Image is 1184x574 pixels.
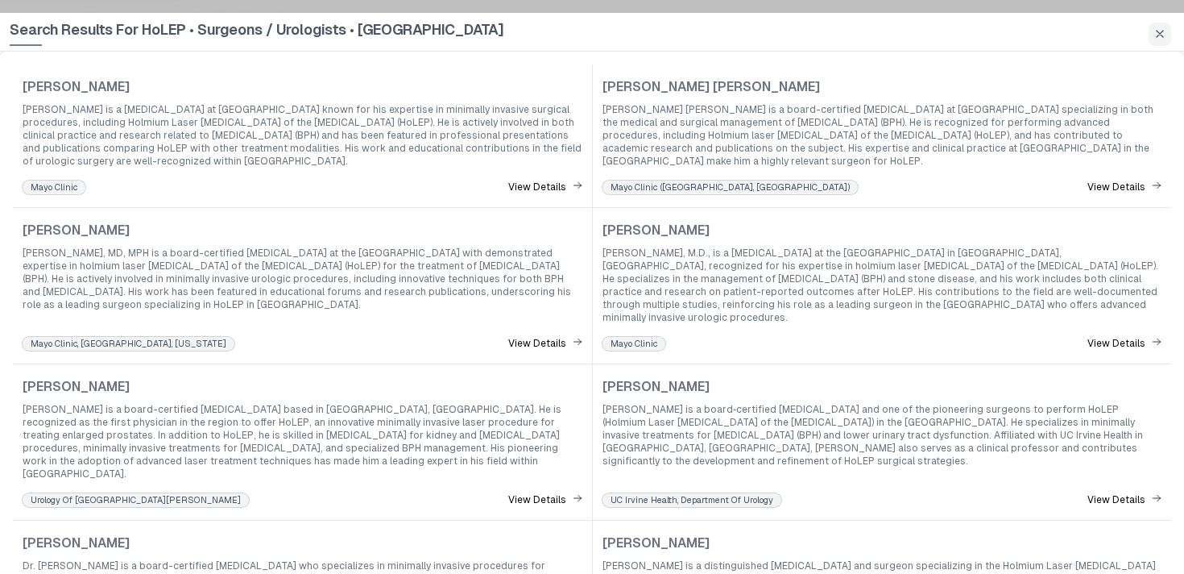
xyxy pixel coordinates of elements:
span: [PERSON_NAME] is a [MEDICAL_DATA] at [GEOGRAPHIC_DATA] known for his expertise in minimally invas... [23,103,582,168]
div: Mayo Clinic [602,337,665,350]
span: [PERSON_NAME], MD, MPH is a board-certified [MEDICAL_DATA] at the [GEOGRAPHIC_DATA] with demonstr... [23,247,582,311]
span: [PERSON_NAME], M.D., is a [MEDICAL_DATA] at the [GEOGRAPHIC_DATA] in [GEOGRAPHIC_DATA], [GEOGRAPH... [602,247,1161,324]
div: Mayo Clinic, [GEOGRAPHIC_DATA], [US_STATE] [23,337,234,350]
span: [PERSON_NAME] [23,221,130,240]
div: Urology of [GEOGRAPHIC_DATA][PERSON_NAME] [23,493,249,506]
div: UC Irvine Health, Department of Urology [602,493,781,506]
a: View Details [508,181,582,194]
a: View Details [508,493,582,507]
span: [PERSON_NAME] [23,77,130,97]
span: [PERSON_NAME] is a board‐certified [MEDICAL_DATA] and one of the pioneering surgeons to perform H... [602,403,1161,468]
span: [PERSON_NAME] [PERSON_NAME] is a board-certified [MEDICAL_DATA] at [GEOGRAPHIC_DATA] specializing... [602,103,1161,168]
span: [PERSON_NAME] [23,534,130,553]
span: [PERSON_NAME] [602,221,710,240]
a: View Details [1087,493,1161,507]
a: View Details [1087,181,1161,194]
span: [PERSON_NAME] is a board-certified [MEDICAL_DATA] based in [GEOGRAPHIC_DATA], [GEOGRAPHIC_DATA]. ... [23,403,582,480]
a: View Details [508,337,582,351]
div: Mayo Clinic [23,181,85,193]
span: [PERSON_NAME] [PERSON_NAME] [602,77,820,97]
span: Search Results For HoLEP • Surgeons / Urologists • [GEOGRAPHIC_DATA] [10,19,503,46]
div: Mayo Clinic ([GEOGRAPHIC_DATA], [GEOGRAPHIC_DATA]) [602,181,858,193]
span: [PERSON_NAME] [602,534,710,553]
span: [PERSON_NAME] [23,377,130,397]
a: View Details [1087,337,1161,351]
span: [PERSON_NAME] [602,377,710,397]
